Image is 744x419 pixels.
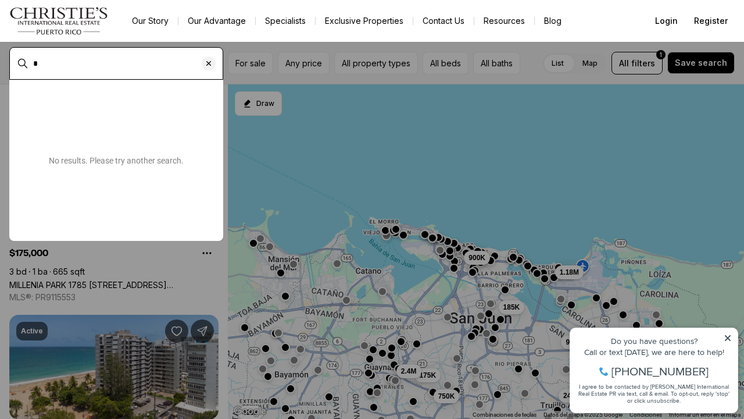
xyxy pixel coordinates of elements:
a: Blog [535,13,571,29]
button: Clear search input [202,48,223,79]
a: Specialists [256,13,315,29]
span: Register [694,16,728,26]
a: Resources [474,13,534,29]
a: Exclusive Properties [316,13,413,29]
a: Our Advantage [178,13,255,29]
img: logo [9,7,109,35]
div: Do you have questions? [12,26,168,34]
span: [PHONE_NUMBER] [48,55,145,66]
button: Contact Us [413,13,474,29]
div: Call or text [DATE], we are here to help! [12,37,168,45]
span: I agree to be contacted by [PERSON_NAME] International Real Estate PR via text, call & email. To ... [15,72,166,94]
button: Register [687,9,735,33]
button: Login [648,9,685,33]
a: Our Story [123,13,178,29]
span: Login [655,16,678,26]
p: No results. Please try another search. [9,156,223,165]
